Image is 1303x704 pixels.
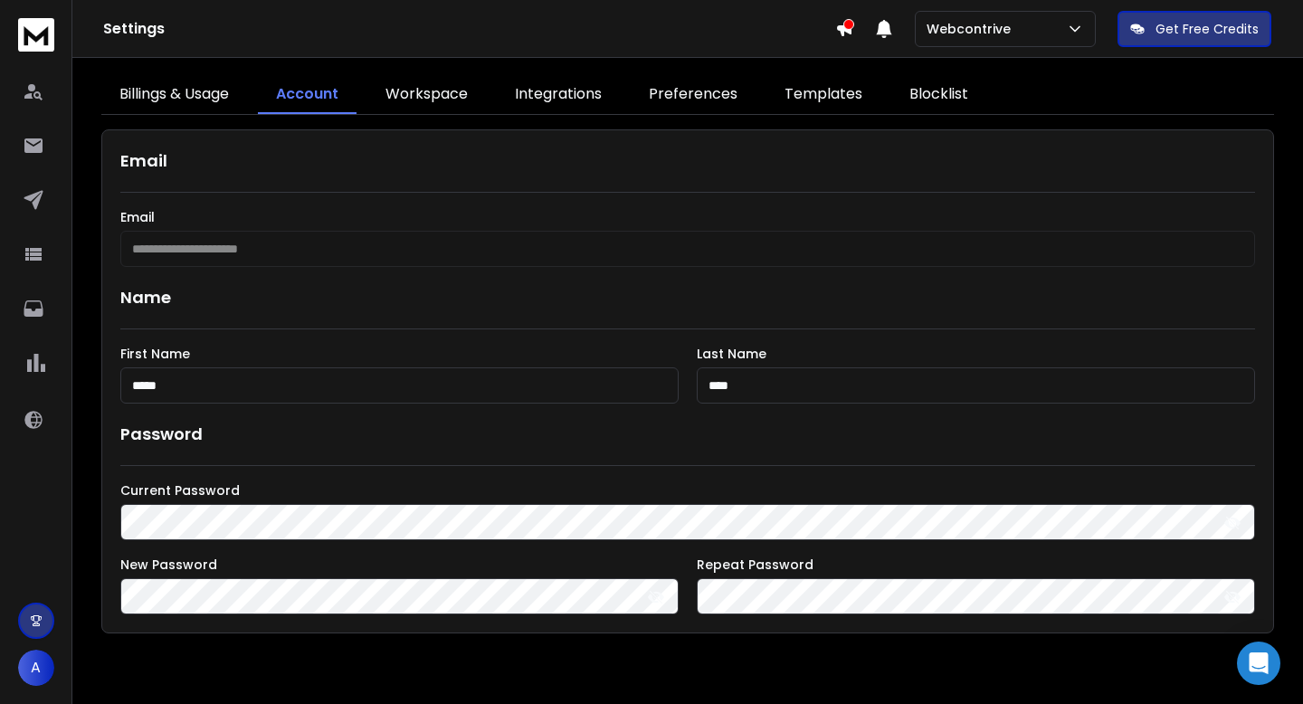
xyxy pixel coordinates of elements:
h1: Email [120,148,1255,174]
label: First Name [120,347,679,360]
a: Templates [766,76,880,114]
h1: Name [120,285,1255,310]
label: Last Name [697,347,1255,360]
button: Get Free Credits [1118,11,1271,47]
a: Preferences [631,76,756,114]
p: Get Free Credits [1156,20,1259,38]
h1: Password [120,422,203,447]
label: Repeat Password [697,558,1255,571]
label: Current Password [120,484,1255,497]
label: Email [120,211,1255,224]
a: Integrations [497,76,620,114]
a: Workspace [367,76,486,114]
div: Open Intercom Messenger [1237,642,1280,685]
p: Webcontrive [927,20,1018,38]
a: Account [258,76,357,114]
label: New Password [120,558,679,571]
button: A [18,650,54,686]
a: Billings & Usage [101,76,247,114]
h1: Settings [103,18,835,40]
img: logo [18,18,54,52]
a: Blocklist [891,76,986,114]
